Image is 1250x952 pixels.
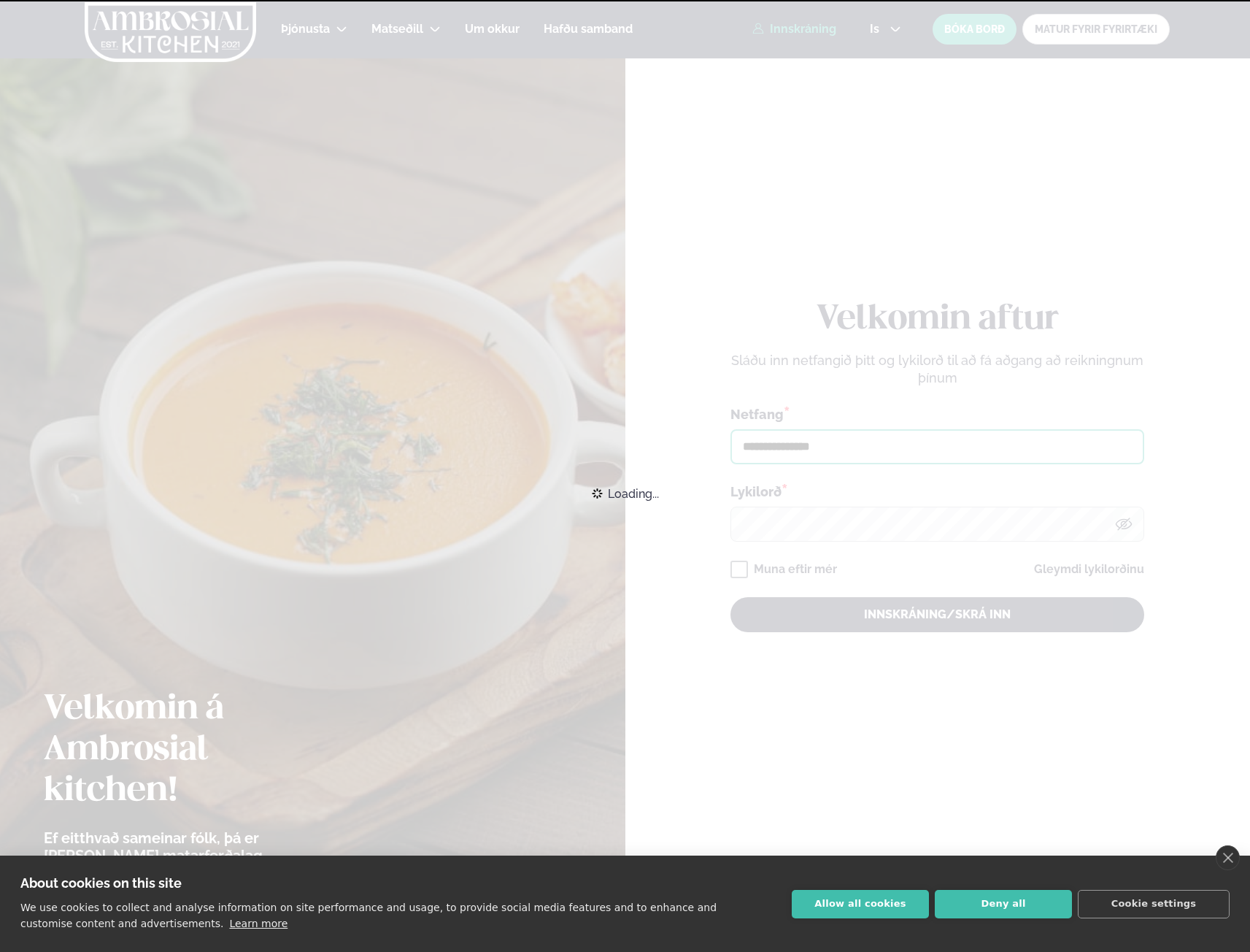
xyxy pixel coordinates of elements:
[1078,890,1230,918] button: Cookie settings
[229,918,288,929] a: Learn more
[608,477,659,510] span: Loading...
[792,890,929,918] button: Allow all cookies
[935,890,1072,918] button: Deny all
[1216,845,1240,870] a: close
[20,875,182,891] strong: About cookies on this site
[20,902,717,929] p: We use cookies to collect and analyse information on site performance and usage, to provide socia...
